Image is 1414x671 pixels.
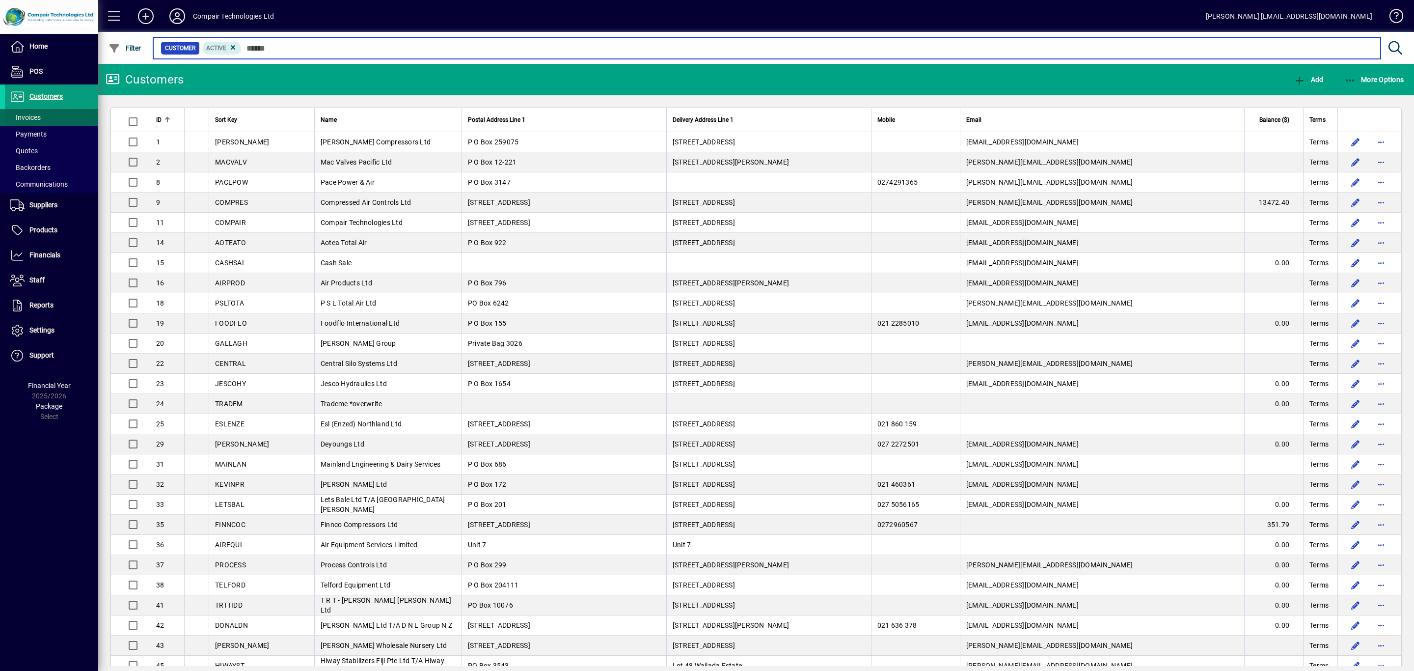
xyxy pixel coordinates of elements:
[673,501,735,508] span: [STREET_ADDRESS]
[1309,114,1326,125] span: Terms
[321,581,390,589] span: Telford Equipment Ltd
[1244,575,1303,595] td: 0.00
[321,299,377,307] span: P S L Total Air Ltd
[673,601,735,609] span: [STREET_ADDRESS]
[1244,595,1303,615] td: 0.00
[1206,8,1372,24] div: [PERSON_NAME] [EMAIL_ADDRESS][DOMAIN_NAME]
[156,440,164,448] span: 29
[321,596,452,614] span: T R T - [PERSON_NAME] [PERSON_NAME] Ltd
[673,420,735,428] span: [STREET_ADDRESS]
[1348,195,1363,210] button: Edit
[215,581,245,589] span: TELFORD
[468,339,522,347] span: Private Bag 3026
[468,198,530,206] span: [STREET_ADDRESS]
[156,601,164,609] span: 41
[1373,617,1389,633] button: More options
[1309,500,1329,509] span: Terms
[1373,638,1389,653] button: More options
[321,259,352,267] span: Cash Sale
[29,276,45,284] span: Staff
[1309,197,1329,207] span: Terms
[156,621,164,629] span: 42
[156,299,164,307] span: 18
[1348,557,1363,573] button: Edit
[321,158,392,166] span: Mac Valves Pacific Ltd
[468,138,519,146] span: P O Box 259075
[1373,235,1389,251] button: More options
[1309,218,1329,227] span: Terms
[5,243,98,268] a: Financials
[966,380,1079,388] span: [EMAIL_ADDRESS][DOMAIN_NAME]
[321,460,440,468] span: Mainland Engineering & Dairy Services
[215,114,237,125] span: Sort Key
[156,219,164,226] span: 11
[673,621,789,629] span: [STREET_ADDRESS][PERSON_NAME]
[36,402,62,410] span: Package
[673,319,735,327] span: [STREET_ADDRESS]
[966,279,1079,287] span: [EMAIL_ADDRESS][DOMAIN_NAME]
[468,319,507,327] span: P O Box 155
[1309,157,1329,167] span: Terms
[156,581,164,589] span: 38
[673,460,735,468] span: [STREET_ADDRESS]
[673,581,735,589] span: [STREET_ADDRESS]
[215,279,245,287] span: AIRPROD
[673,360,735,367] span: [STREET_ADDRESS]
[1373,215,1389,230] button: More options
[1309,258,1329,268] span: Terms
[321,496,445,513] span: Lets Bale Ltd T/A [GEOGRAPHIC_DATA][PERSON_NAME]
[966,440,1079,448] span: [EMAIL_ADDRESS][DOMAIN_NAME]
[10,147,38,155] span: Quotes
[321,440,364,448] span: Deyoungs Ltd
[468,621,530,629] span: [STREET_ADDRESS]
[877,319,920,327] span: 021 2285010
[1373,335,1389,351] button: More options
[1373,537,1389,553] button: More options
[1373,195,1389,210] button: More options
[1348,255,1363,271] button: Edit
[1244,515,1303,535] td: 351.79
[673,239,735,247] span: [STREET_ADDRESS]
[1309,540,1329,550] span: Terms
[1382,2,1402,34] a: Knowledge Base
[162,7,193,25] button: Profile
[321,420,402,428] span: Esl (Enzed) Northland Ltd
[321,198,411,206] span: Compressed Air Controls Ltd
[877,114,895,125] span: Mobile
[156,279,164,287] span: 16
[1373,597,1389,613] button: More options
[673,380,735,388] span: [STREET_ADDRESS]
[966,158,1133,166] span: [PERSON_NAME][EMAIL_ADDRESS][DOMAIN_NAME]
[1373,154,1389,170] button: More options
[215,360,246,367] span: CENTRAL
[966,360,1133,367] span: [PERSON_NAME][EMAIL_ADDRESS][DOMAIN_NAME]
[877,480,916,488] span: 021 460361
[321,561,387,569] span: Process Controls Ltd
[1309,399,1329,409] span: Terms
[215,561,246,569] span: PROCESS
[468,360,530,367] span: [STREET_ADDRESS]
[156,114,178,125] div: ID
[156,360,164,367] span: 22
[1348,617,1363,633] button: Edit
[215,460,246,468] span: MAINLAN
[966,239,1079,247] span: [EMAIL_ADDRESS][DOMAIN_NAME]
[202,42,242,55] mat-chip: Activation Status: Active
[673,114,734,125] span: Delivery Address Line 1
[156,178,160,186] span: 8
[1373,315,1389,331] button: More options
[1373,174,1389,190] button: More options
[215,601,243,609] span: TRTTIDD
[206,45,226,52] span: Active
[215,178,248,186] span: PACEPOW
[468,178,511,186] span: P O Box 3147
[1348,134,1363,150] button: Edit
[321,239,367,247] span: Aotea Total Air
[1373,275,1389,291] button: More options
[673,279,789,287] span: [STREET_ADDRESS][PERSON_NAME]
[1309,379,1329,389] span: Terms
[215,299,244,307] span: PSLTOTA
[215,420,245,428] span: ESLENZE
[321,480,387,488] span: [PERSON_NAME] Ltd
[468,521,530,529] span: [STREET_ADDRESS]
